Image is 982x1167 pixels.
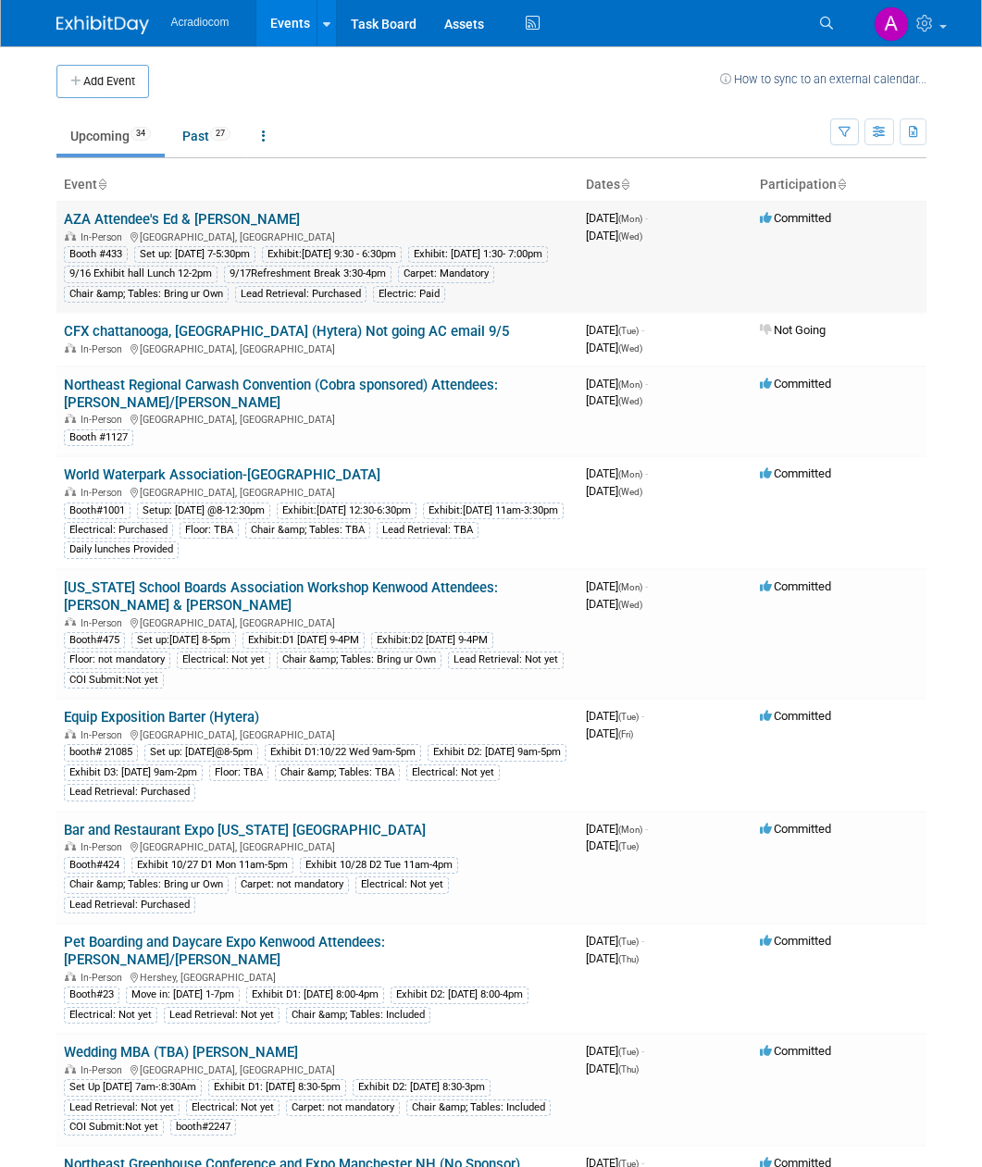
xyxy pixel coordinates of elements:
[65,487,76,496] img: In-Person Event
[64,1007,157,1024] div: Electrical: Not yet
[586,838,639,852] span: [DATE]
[760,822,831,836] span: Committed
[180,522,239,539] div: Floor: TBA
[65,841,76,850] img: In-Person Event
[618,825,642,835] span: (Mon)
[56,65,149,98] button: Add Event
[65,972,76,981] img: In-Person Event
[645,579,648,593] span: -
[586,466,648,480] span: [DATE]
[586,1044,644,1058] span: [DATE]
[408,246,548,263] div: Exhibit: [DATE] 1:30- 7:00pm
[391,987,528,1003] div: Exhibit D2: [DATE] 8:00-4pm
[645,211,648,225] span: -
[760,323,826,337] span: Not Going
[618,1064,639,1074] span: (Thu)
[837,177,846,192] a: Sort by Participation Type
[64,541,179,558] div: Daily lunches Provided
[81,617,128,629] span: In-Person
[752,169,926,201] th: Participation
[64,615,571,629] div: [GEOGRAPHIC_DATA], [GEOGRAPHIC_DATA]
[64,987,119,1003] div: Booth#23
[65,231,76,241] img: In-Person Event
[56,118,165,154] a: Upcoming34
[186,1099,280,1116] div: Electrical: Not yet
[210,127,230,141] span: 27
[618,214,642,224] span: (Mon)
[134,246,255,263] div: Set up: [DATE] 7-5:30pm
[760,1044,831,1058] span: Committed
[81,231,128,243] span: In-Person
[64,1061,571,1076] div: [GEOGRAPHIC_DATA], [GEOGRAPHIC_DATA]
[760,934,831,948] span: Committed
[65,414,76,423] img: In-Person Event
[586,211,648,225] span: [DATE]
[286,1099,400,1116] div: Carpet: not mandatory
[81,729,128,741] span: In-Person
[423,503,564,519] div: Exhibit:[DATE] 11am-3:30pm
[64,1079,202,1096] div: Set Up [DATE] 7am-:8:30Am
[286,1007,430,1024] div: Chair &amp; Tables: Included
[170,1119,236,1136] div: booth#2247
[760,579,831,593] span: Committed
[144,744,258,761] div: Set up: [DATE]@8-5pm
[618,487,642,497] span: (Wed)
[56,16,149,34] img: ExhibitDay
[353,1079,491,1096] div: Exhibit D2: [DATE] 8:30-3pm
[64,934,385,968] a: Pet Boarding and Daycare Expo Kenwood Attendees: [PERSON_NAME]/[PERSON_NAME]
[618,326,639,336] span: (Tue)
[64,266,218,282] div: 9/16 Exhibit hall Lunch 12-2pm
[645,466,648,480] span: -
[64,211,300,228] a: AZA Attendee's Ed & [PERSON_NAME]
[586,951,639,965] span: [DATE]
[64,897,195,913] div: Lead Retrieval: Purchased
[373,286,445,303] div: Electric: Paid
[137,503,270,519] div: Setup: [DATE] @8-12:30pm
[428,744,566,761] div: Exhibit D2: [DATE] 9am-5pm
[168,118,244,154] a: Past27
[586,579,648,593] span: [DATE]
[645,377,648,391] span: -
[64,377,498,411] a: Northeast Regional Carwash Convention (Cobra sponsored) Attendees: [PERSON_NAME]/[PERSON_NAME]
[97,177,106,192] a: Sort by Event Name
[641,1044,644,1058] span: -
[371,632,493,649] div: Exhibit:D2 [DATE] 9-4PM
[64,822,426,838] a: Bar and Restaurant Expo [US_STATE] [GEOGRAPHIC_DATA]
[64,341,571,355] div: [GEOGRAPHIC_DATA], [GEOGRAPHIC_DATA]
[64,632,125,649] div: Booth#475
[578,169,752,201] th: Dates
[81,1064,128,1076] span: In-Person
[586,323,644,337] span: [DATE]
[164,1007,280,1024] div: Lead Retrieval: Not yet
[64,857,125,874] div: Booth#424
[586,934,644,948] span: [DATE]
[618,379,642,390] span: (Mon)
[65,729,76,739] img: In-Person Event
[265,744,421,761] div: Exhibit D1:10/22 Wed 9am-5pm
[64,784,195,801] div: Lead Retrieval: Purchased
[131,857,293,874] div: Exhibit 10/27 D1 Mon 11am-5pm
[618,841,639,851] span: (Tue)
[246,987,384,1003] div: Exhibit D1: [DATE] 8:00-4pm
[618,1047,639,1057] span: (Tue)
[618,396,642,406] span: (Wed)
[620,177,629,192] a: Sort by Start Date
[64,1099,180,1116] div: Lead Retrieval: Not yet
[171,16,230,29] span: Acradiocom
[131,632,236,649] div: Set up:[DATE] 8-5pm
[586,597,642,611] span: [DATE]
[586,822,648,836] span: [DATE]
[64,1119,164,1136] div: COI Submit:Not yet
[64,522,173,539] div: Electrical: Purchased
[641,323,644,337] span: -
[586,484,642,498] span: [DATE]
[275,764,400,781] div: Chair &amp; Tables: TBA
[760,211,831,225] span: Committed
[64,229,571,243] div: [GEOGRAPHIC_DATA], [GEOGRAPHIC_DATA]
[720,72,926,86] a: How to sync to an external calendar...
[586,341,642,354] span: [DATE]
[586,393,642,407] span: [DATE]
[618,954,639,964] span: (Thu)
[618,231,642,242] span: (Wed)
[398,266,494,282] div: Carpet: Mandatory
